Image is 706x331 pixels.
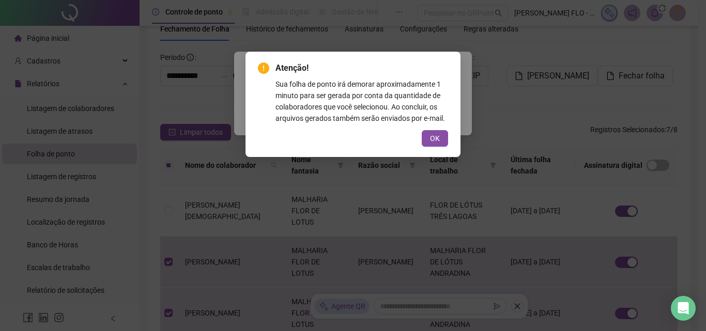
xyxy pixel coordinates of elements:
[258,62,269,74] span: exclamation-circle
[671,296,696,321] div: Open Intercom Messenger
[275,62,448,74] span: Atenção!
[430,133,440,144] span: OK
[275,78,448,124] div: Sua folha de ponto irá demorar aproximadamente 1 minuto para ser gerada por conta da quantidade d...
[422,130,448,147] button: OK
